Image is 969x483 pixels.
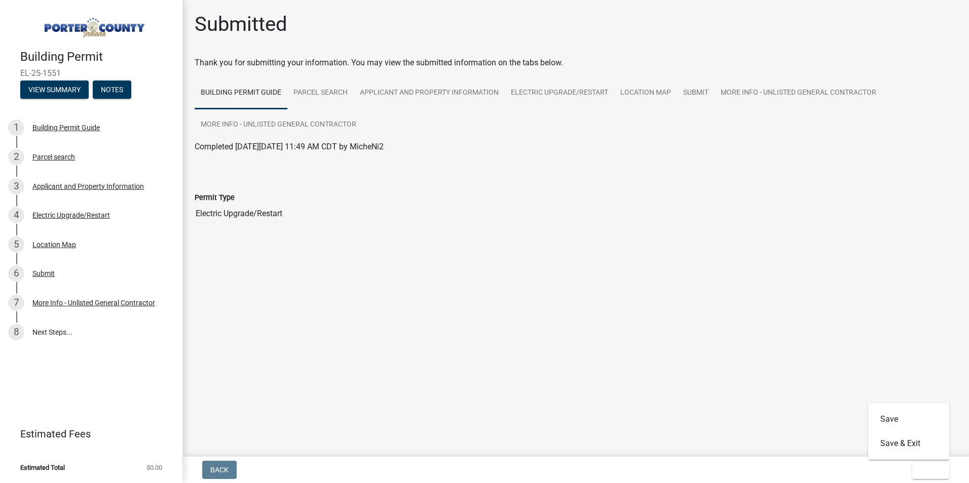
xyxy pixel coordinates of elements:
[32,183,144,190] div: Applicant and Property Information
[20,50,174,64] h4: Building Permit
[195,194,235,202] label: Permit Type
[195,109,362,141] a: More Info - Unlisted General Contractor
[32,241,76,248] div: Location Map
[8,178,24,194] div: 3
[920,466,935,474] span: Exit
[32,299,155,306] div: More Info - Unlisted General Contractor
[32,270,55,277] div: Submit
[210,466,229,474] span: Back
[715,77,882,109] a: More Info - Unlisted General Contractor
[912,461,949,479] button: Exit
[8,149,24,165] div: 2
[8,207,24,223] div: 4
[8,424,166,444] a: Estimated Fees
[8,265,24,281] div: 6
[20,11,166,39] img: Porter County, Indiana
[8,295,24,311] div: 7
[32,212,110,219] div: Electric Upgrade/Restart
[287,77,354,109] a: Parcel search
[8,119,24,136] div: 1
[20,68,162,78] span: EL-25-1551
[8,236,24,253] div: 5
[202,461,237,479] button: Back
[677,77,715,109] a: Submit
[868,431,949,456] button: Save & Exit
[20,80,89,99] button: View Summary
[195,57,957,69] div: Thank you for submitting your information. You may view the submitted information on the tabs below.
[868,407,949,431] button: Save
[195,142,384,151] span: Completed [DATE][DATE] 11:49 AM CDT by MicheNi2
[868,403,949,460] div: Exit
[93,86,131,94] wm-modal-confirm: Notes
[8,324,24,340] div: 8
[20,464,65,471] span: Estimated Total
[20,86,89,94] wm-modal-confirm: Summary
[195,77,287,109] a: Building Permit Guide
[505,77,614,109] a: Electric Upgrade/Restart
[93,80,131,99] button: Notes
[354,77,505,109] a: Applicant and Property Information
[32,124,100,131] div: Building Permit Guide
[146,464,162,471] span: $0.00
[614,77,677,109] a: Location Map
[195,12,287,36] h1: Submitted
[32,153,75,160] div: Parcel search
